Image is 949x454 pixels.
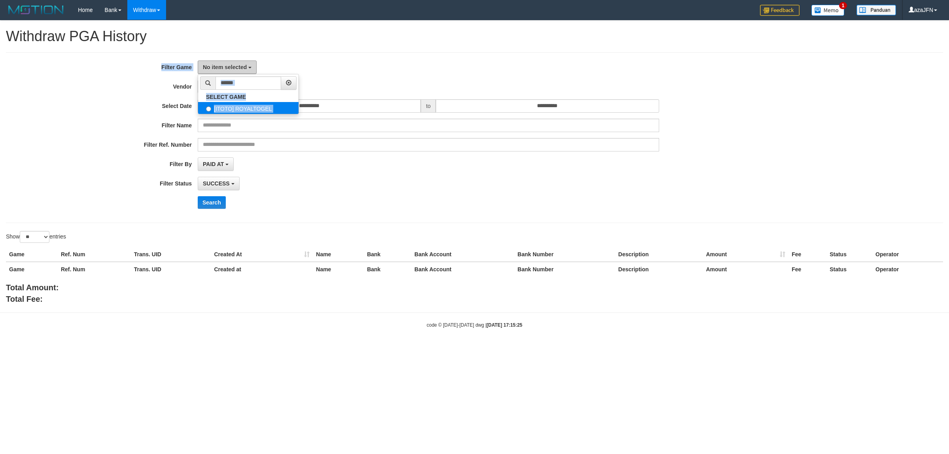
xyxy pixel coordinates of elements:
[206,94,246,100] b: SELECT GAME
[421,99,436,113] span: to
[198,177,240,190] button: SUCCESS
[6,247,58,262] th: Game
[206,106,211,112] input: [ITOTO] ROYALTOGEL
[427,322,522,328] small: code © [DATE]-[DATE] dwg |
[20,231,49,243] select: Showentries
[6,28,943,44] h1: Withdraw PGA History
[856,5,896,15] img: panduan.png
[788,247,826,262] th: Fee
[131,247,211,262] th: Trans. UID
[131,262,211,276] th: Trans. UID
[58,262,131,276] th: Ref. Num
[703,262,788,276] th: Amount
[313,247,364,262] th: Name
[788,262,826,276] th: Fee
[198,92,299,102] a: SELECT GAME
[203,64,247,70] span: No item selected
[364,262,411,276] th: Bank
[198,196,226,209] button: Search
[487,322,522,328] strong: [DATE] 17:15:25
[203,180,230,187] span: SUCCESS
[198,61,257,74] button: No item selected
[6,231,66,243] label: Show entries
[411,247,514,262] th: Bank Account
[6,295,43,303] b: Total Fee:
[211,247,313,262] th: Created At
[872,247,943,262] th: Operator
[514,262,615,276] th: Bank Number
[872,262,943,276] th: Operator
[203,161,224,167] span: PAID AT
[198,157,234,171] button: PAID AT
[615,262,703,276] th: Description
[514,247,615,262] th: Bank Number
[760,5,800,16] img: Feedback.jpg
[6,283,59,292] b: Total Amount:
[211,262,313,276] th: Created at
[839,2,847,9] span: 1
[826,247,872,262] th: Status
[364,247,411,262] th: Bank
[811,5,845,16] img: Button%20Memo.svg
[198,102,299,114] label: [ITOTO] ROYALTOGEL
[6,262,58,276] th: Game
[826,262,872,276] th: Status
[6,4,66,16] img: MOTION_logo.png
[615,247,703,262] th: Description
[58,247,131,262] th: Ref. Num
[411,262,514,276] th: Bank Account
[313,262,364,276] th: Name
[703,247,788,262] th: Amount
